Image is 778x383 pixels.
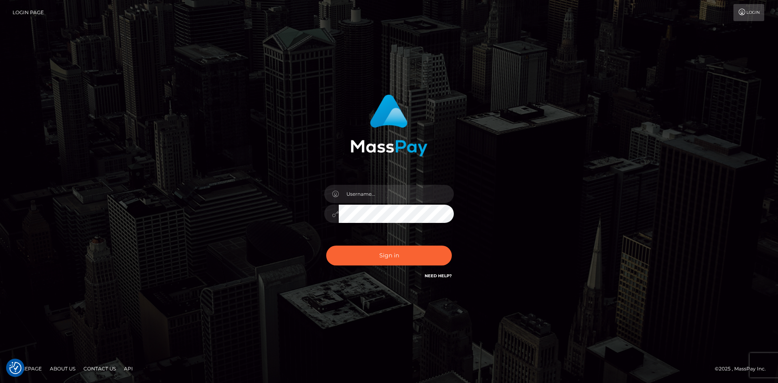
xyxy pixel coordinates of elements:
[326,246,452,265] button: Sign in
[9,362,21,374] img: Revisit consent button
[47,362,79,375] a: About Us
[339,185,454,203] input: Username...
[9,362,45,375] a: Homepage
[13,4,44,21] a: Login Page
[425,273,452,278] a: Need Help?
[80,362,119,375] a: Contact Us
[9,362,21,374] button: Consent Preferences
[351,94,427,156] img: MassPay Login
[121,362,136,375] a: API
[733,4,764,21] a: Login
[715,364,772,373] div: © 2025 , MassPay Inc.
